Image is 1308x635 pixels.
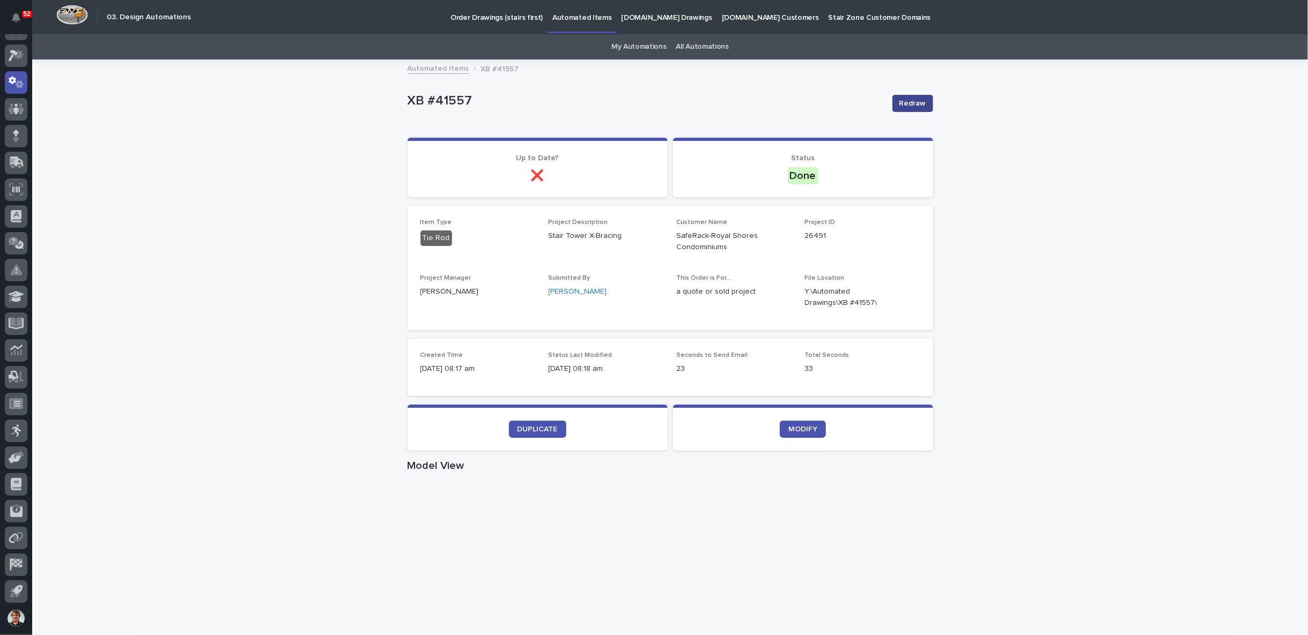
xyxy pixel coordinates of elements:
[420,352,463,358] span: Created Time
[892,95,933,112] button: Redraw
[805,286,895,309] : Y:\Automated Drawings\XB #41557\
[549,363,664,375] p: [DATE] 08:18 am
[805,230,920,242] p: 26491
[549,286,607,297] a: [PERSON_NAME]
[107,13,191,22] h2: 03. Design Automations
[420,169,655,182] p: ❌
[676,34,729,59] a: All Automations
[677,363,792,375] p: 23
[481,62,519,74] p: XB #41557
[788,167,818,184] div: Done
[805,275,845,281] span: File Location
[518,425,558,433] span: DUPLICATE
[549,275,590,281] span: Submitted By
[5,6,27,29] button: Notifications
[420,230,452,246] div: Tie Rod
[805,219,836,226] span: Project ID
[805,352,849,358] span: Total Seconds
[788,425,817,433] span: MODIFY
[420,275,471,281] span: Project Manager
[549,219,608,226] span: Project Description
[420,286,536,297] p: [PERSON_NAME]
[5,607,27,630] button: users-avatar
[56,5,88,25] img: Workspace Logo
[677,286,792,297] p: a quote or sold project
[791,154,815,162] span: Status
[549,352,612,358] span: Status Last Modified
[780,421,826,438] a: MODIFY
[13,13,27,30] div: Notifications52
[420,363,536,375] p: [DATE] 08:17 am
[611,34,667,59] a: My Automations
[677,352,748,358] span: Seconds to Send Email
[677,275,731,281] span: This Order is For...
[899,98,926,109] span: Redraw
[24,10,31,18] p: 52
[805,363,920,375] p: 33
[408,62,469,74] a: Automated Items
[516,154,559,162] span: Up to Date?
[677,230,792,253] p: SafeRack-Royal Shores Condominiums
[509,421,566,438] a: DUPLICATE
[408,459,933,472] h1: Model View
[677,219,728,226] span: Customer Name
[420,219,452,226] span: Item Type
[408,93,884,109] p: XB #41557
[549,230,664,242] p: Stair Tower X-Bracing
